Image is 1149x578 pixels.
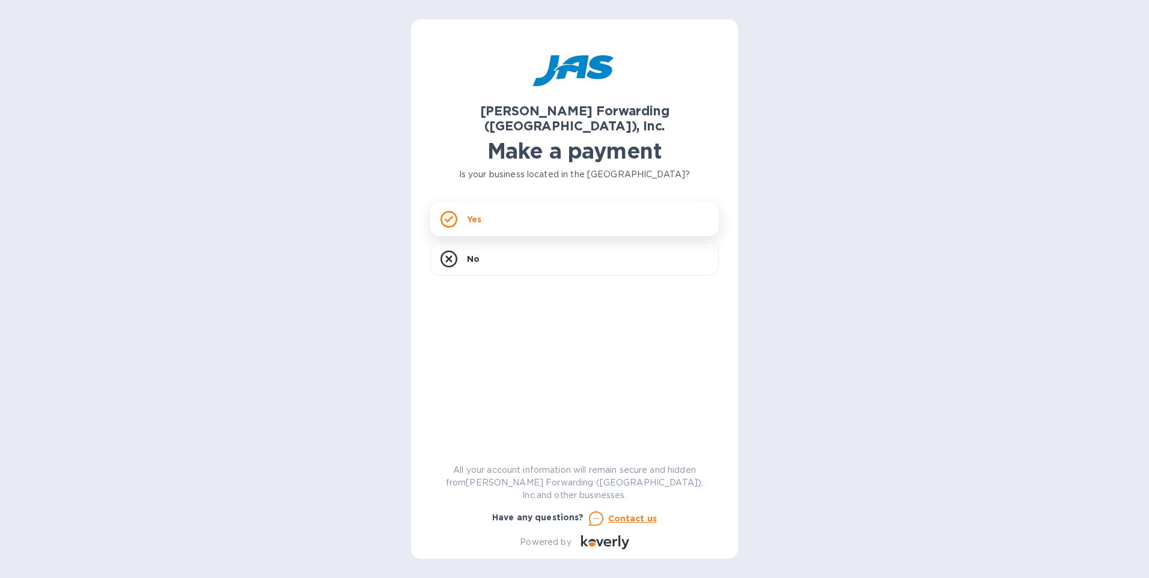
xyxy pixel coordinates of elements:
[430,138,719,163] h1: Make a payment
[467,213,481,225] p: Yes
[520,536,571,549] p: Powered by
[430,464,719,502] p: All your account information will remain secure and hidden from [PERSON_NAME] Forwarding ([GEOGRA...
[608,514,657,523] u: Contact us
[480,103,669,133] b: [PERSON_NAME] Forwarding ([GEOGRAPHIC_DATA]), Inc.
[467,253,480,265] p: No
[430,168,719,181] p: Is your business located in the [GEOGRAPHIC_DATA]?
[492,513,584,522] b: Have any questions?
